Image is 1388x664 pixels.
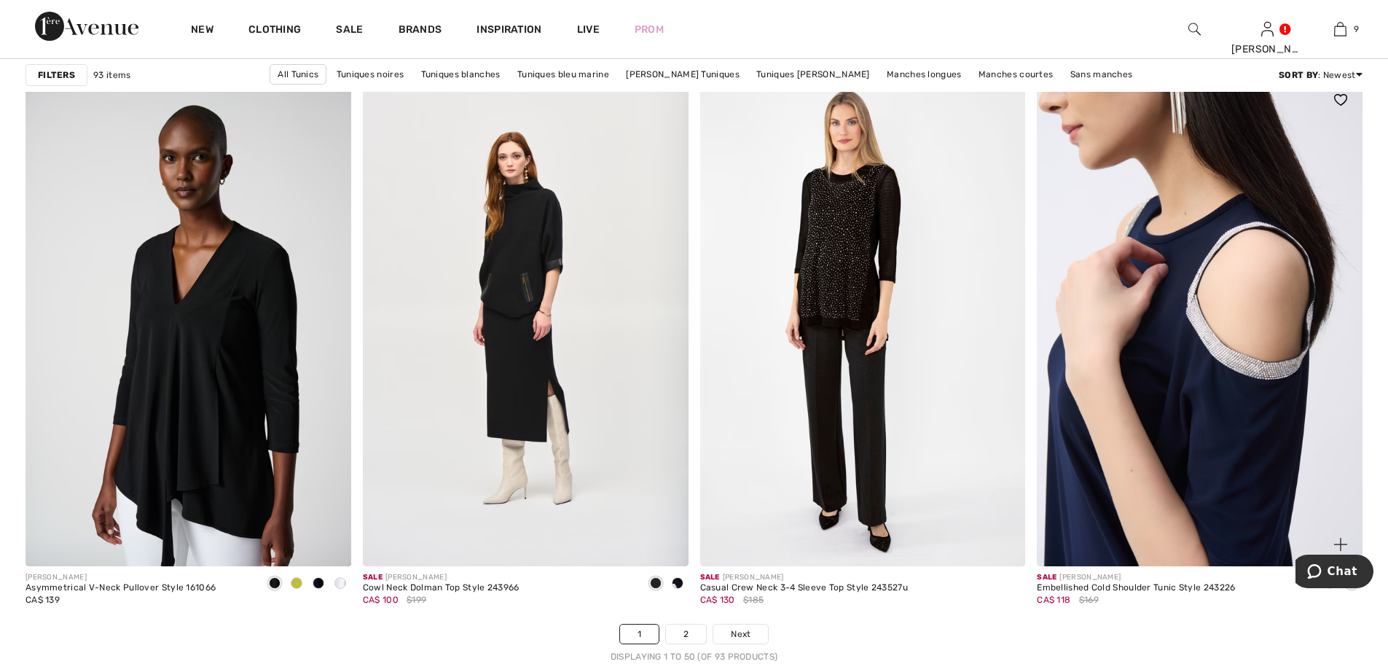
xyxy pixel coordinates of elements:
[407,593,426,606] span: $199
[191,23,213,39] a: New
[510,65,616,84] a: Tuniques bleu marine
[477,23,541,39] span: Inspiration
[1334,20,1346,38] img: My Bag
[1063,65,1140,84] a: Sans manches
[363,78,689,566] img: Cowl Neck Dolman Top Style 243966. Black
[38,69,75,82] strong: Filters
[1334,94,1347,106] img: heart_black_full.svg
[879,65,969,84] a: Manches longues
[635,22,664,37] a: Prom
[713,625,768,644] a: Next
[1279,70,1318,80] strong: Sort By
[336,23,363,39] a: Sale
[1334,538,1347,551] img: plus_v2.svg
[731,628,750,641] span: Next
[577,22,600,37] a: Live
[700,595,735,605] span: CA$ 130
[700,572,909,583] div: [PERSON_NAME]
[329,65,412,84] a: Tuniques noires
[1261,20,1274,38] img: My Info
[414,65,508,84] a: Tuniques blanches
[248,23,301,39] a: Clothing
[1295,555,1373,591] iframe: Opens a widget where you can chat to one of our agents
[667,572,689,596] div: Midnight blue/moonstone
[363,573,383,582] span: Sale
[1188,20,1201,38] img: search the website
[264,572,286,596] div: Black
[26,624,1362,663] nav: Page navigation
[700,573,720,582] span: Sale
[307,572,329,596] div: Midnight Blue 40
[1037,595,1070,605] span: CA$ 118
[1354,23,1359,36] span: 9
[1037,573,1056,582] span: Sale
[1037,572,1235,583] div: [PERSON_NAME]
[1279,69,1362,82] div: : Newest
[1079,593,1099,606] span: $169
[286,572,307,596] div: Wasabi
[399,23,442,39] a: Brands
[971,65,1061,84] a: Manches courtes
[645,572,667,596] div: Black
[26,572,216,583] div: [PERSON_NAME]
[26,595,60,605] span: CA$ 139
[743,593,764,606] span: $185
[749,65,877,84] a: Tuniques [PERSON_NAME]
[26,650,1362,663] div: Displaying 1 to 50 (of 93 products)
[363,595,399,605] span: CA$ 100
[619,65,747,84] a: [PERSON_NAME] Tuniques
[26,78,351,566] img: Asymmetrical V-Neck Pullover Style 161066. Black
[270,64,326,85] a: All Tunics
[363,583,519,593] div: Cowl Neck Dolman Top Style 243966
[1231,42,1303,57] div: [PERSON_NAME]
[1037,583,1235,593] div: Embellished Cold Shoulder Tunic Style 243226
[1261,22,1274,36] a: Sign In
[26,583,216,593] div: Asymmetrical V-Neck Pullover Style 161066
[93,69,130,82] span: 93 items
[700,78,1026,566] img: Casual Crew Neck 3-4 Sleeve Top Style 243527u. Black
[666,625,706,644] a: 2
[700,583,909,593] div: Casual Crew Neck 3-4 Sleeve Top Style 243527u
[329,572,351,596] div: Vanilla 30
[1304,20,1376,38] a: 9
[363,572,519,583] div: [PERSON_NAME]
[620,625,659,644] a: 1
[35,12,138,41] img: 1ère Avenue
[1037,78,1362,566] a: Embellished Cold Shoulder Tunic Style 243226. Black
